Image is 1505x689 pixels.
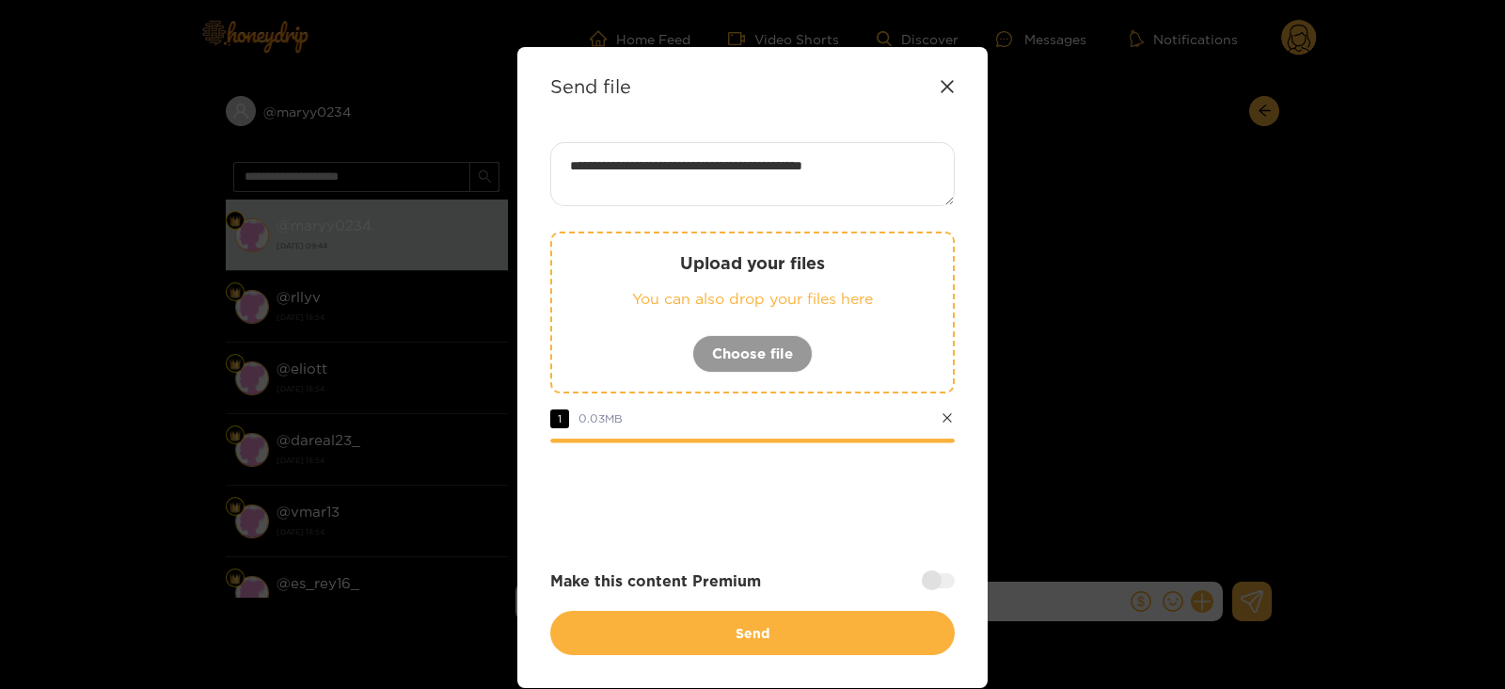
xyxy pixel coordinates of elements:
[590,252,915,274] p: Upload your files
[550,409,569,428] span: 1
[550,570,761,592] strong: Make this content Premium
[578,412,623,425] span: 0.03 MB
[550,611,955,655] button: Send
[590,288,915,310] p: You can also drop your files here
[550,75,631,97] strong: Send file
[692,335,813,373] button: Choose file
